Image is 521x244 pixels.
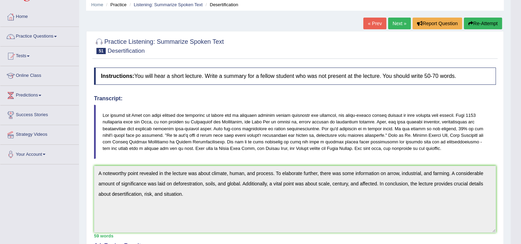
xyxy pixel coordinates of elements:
[0,125,79,142] a: Strategy Videos
[96,48,106,54] span: 51
[94,105,496,159] blockquote: Lor ipsumd sit Amet con adipi elitsed doe temporinc ut labore etd ma aliquaen adminim veniam quis...
[0,66,79,83] a: Online Class
[104,1,126,8] li: Practice
[464,18,502,29] button: Re-Attempt
[0,27,79,44] a: Practice Questions
[107,48,145,54] small: Desertification
[94,37,224,54] h2: Practice Listening: Summarize Spoken Text
[363,18,386,29] a: « Prev
[204,1,238,8] li: Desertification
[388,18,411,29] a: Next »
[91,2,103,7] a: Home
[0,86,79,103] a: Predictions
[94,95,496,102] h4: Transcript:
[0,7,79,24] a: Home
[0,145,79,162] a: Your Account
[413,18,462,29] button: Report Question
[94,68,496,85] h4: You will hear a short lecture. Write a summary for a fellow student who was not present at the le...
[101,73,134,79] b: Instructions:
[0,105,79,123] a: Success Stories
[0,47,79,64] a: Tests
[94,233,496,239] div: 59 words
[134,2,202,7] a: Listening: Summarize Spoken Text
